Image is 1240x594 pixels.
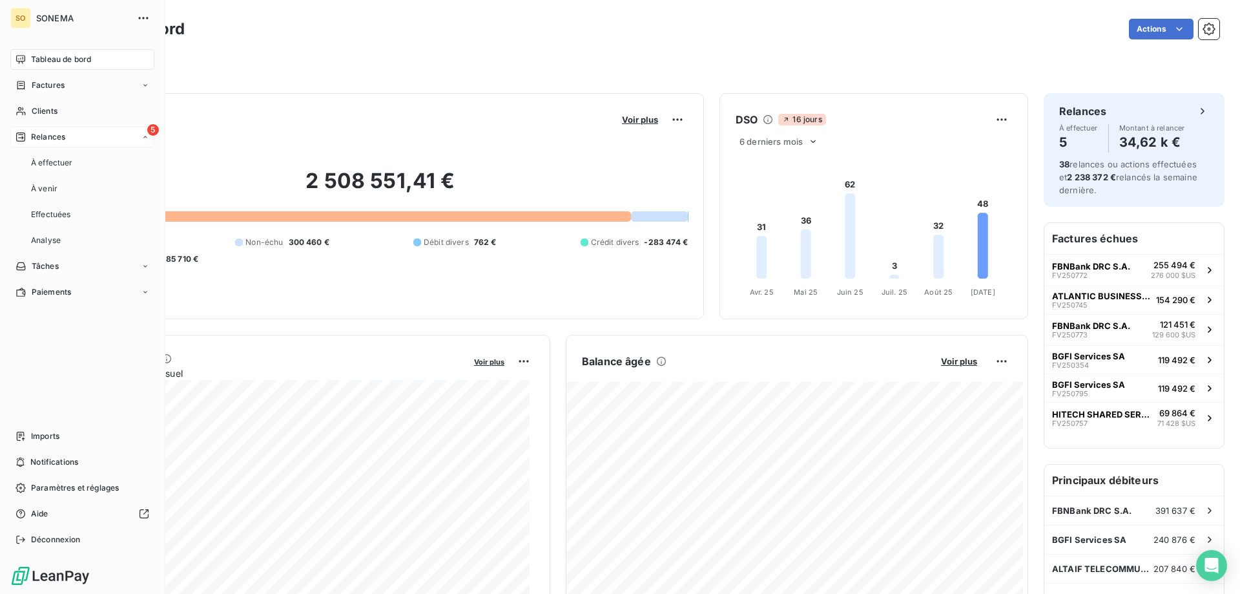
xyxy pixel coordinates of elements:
span: FBNBank DRC S.A. [1052,505,1131,516]
span: Voir plus [941,356,977,366]
span: Effectuées [31,209,71,220]
span: Montant à relancer [1119,124,1185,132]
span: FV250745 [1052,301,1088,309]
span: 207 840 € [1153,564,1195,574]
span: BGFI Services SA [1052,535,1126,545]
span: Débit divers [424,237,469,248]
span: Chiffre d'affaires mensuel [73,366,465,380]
tspan: [DATE] [971,288,995,297]
span: 69 864 € [1159,408,1195,418]
span: Crédit divers [591,237,639,248]
a: Aide [10,504,154,524]
span: Aide [31,508,48,520]
span: À effectuer [31,157,73,169]
span: 5 [147,124,159,136]
h2: 2 508 551,41 € [73,168,688,207]
tspan: Avr. 25 [750,288,774,297]
span: À effectuer [1059,124,1098,132]
span: À venir [31,183,57,195]
span: 391 637 € [1155,505,1195,516]
span: -85 710 € [162,253,198,265]
span: 276 000 $US [1151,270,1195,281]
span: Analyse [31,235,61,246]
span: 300 460 € [289,237,329,248]
span: Tâches [32,260,59,272]
span: FV250773 [1052,331,1088,339]
span: ALTAIF TELECOMMUNICATION [1052,564,1153,574]
h6: Relances [1059,103,1106,119]
span: 129 600 $US [1152,330,1195,341]
span: Paramètres et réglages [31,482,119,494]
span: Tableau de bord [31,54,91,65]
button: BGFI Services SAFV250354119 492 € [1044,345,1224,374]
span: 762 € [474,237,497,248]
span: Non-échu [245,237,283,248]
span: Paiements [32,286,71,298]
span: relances ou actions effectuées et relancés la semaine dernière. [1059,159,1197,195]
span: 119 492 € [1158,383,1195,394]
span: SONEMA [36,13,129,23]
span: 121 451 € [1160,319,1195,330]
span: 2 238 372 € [1067,172,1116,182]
span: -283 474 € [644,237,688,248]
span: ATLANTIC BUSINESS INTERNATIONAL [1052,291,1151,301]
button: Voir plus [618,114,662,125]
h6: Balance âgée [582,354,651,369]
span: BGFI Services SA [1052,379,1125,390]
span: Clients [32,105,57,117]
span: Factures [32,80,65,91]
tspan: Juil. 25 [882,288,907,297]
h4: 34,62 k € [1119,132,1185,153]
h6: Principaux débiteurs [1044,465,1224,496]
button: FBNBank DRC S.A.FV250773121 451 €129 600 $US [1044,314,1224,346]
span: FV250354 [1052,361,1089,369]
span: Déconnexion [31,534,81,546]
span: Imports [31,430,59,442]
tspan: Août 25 [924,288,953,297]
span: FV250772 [1052,271,1088,279]
span: FV250795 [1052,390,1088,398]
span: Notifications [30,456,78,468]
span: 255 494 € [1153,260,1195,270]
tspan: Juin 25 [837,288,863,297]
img: Logo LeanPay [10,566,90,586]
span: 6 derniers mois [739,136,803,147]
button: ATLANTIC BUSINESS INTERNATIONALFV250745154 290 € [1044,286,1224,314]
span: 38 [1059,159,1069,169]
button: Actions [1129,19,1193,39]
div: SO [10,8,31,28]
h6: Factures échues [1044,223,1224,254]
span: HITECH SHARED SERVICES LIMITED [1052,409,1152,419]
button: HITECH SHARED SERVICES LIMITEDFV25075769 864 €71 428 $US [1044,402,1224,434]
span: 119 492 € [1158,355,1195,365]
span: FV250757 [1052,419,1088,427]
button: BGFI Services SAFV250795119 492 € [1044,374,1224,402]
button: Voir plus [470,355,508,367]
span: BGFI Services SA [1052,351,1125,361]
span: FBNBank DRC S.A. [1052,261,1130,271]
span: 16 jours [778,114,825,125]
div: Open Intercom Messenger [1196,550,1227,581]
span: FBNBank DRC S.A. [1052,321,1130,331]
span: Voir plus [474,357,504,366]
h6: DSO [736,112,758,127]
span: 154 290 € [1156,295,1195,305]
span: Voir plus [622,114,658,125]
button: FBNBank DRC S.A.FV250772255 494 €276 000 $US [1044,254,1224,286]
span: 240 876 € [1153,535,1195,545]
span: 71 428 $US [1157,418,1195,429]
h4: 5 [1059,132,1098,153]
span: Relances [31,131,65,143]
button: Voir plus [937,355,981,367]
tspan: Mai 25 [794,288,818,297]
